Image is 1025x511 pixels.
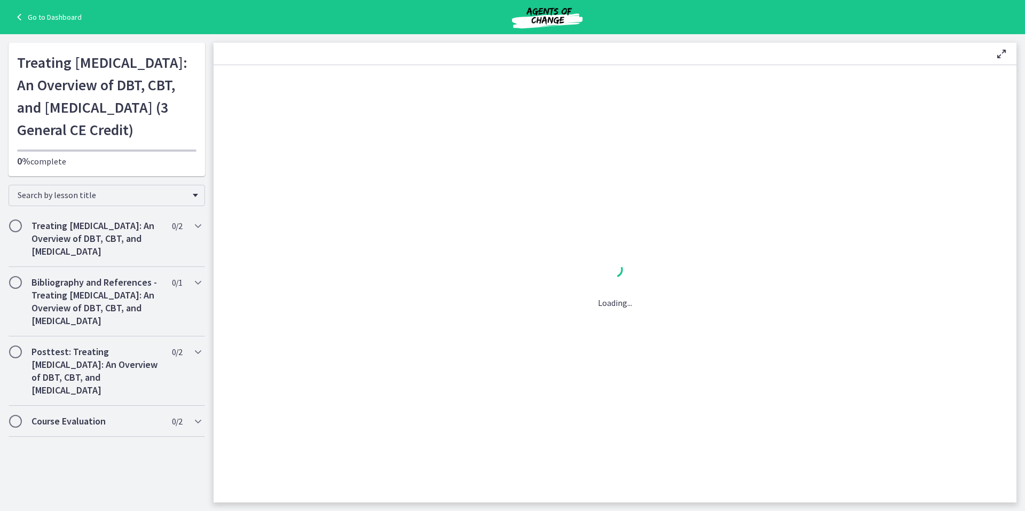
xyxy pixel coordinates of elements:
h2: Course Evaluation [31,415,162,428]
h2: Bibliography and References - Treating [MEDICAL_DATA]: An Overview of DBT, CBT, and [MEDICAL_DATA] [31,276,162,327]
span: 0 / 1 [172,276,182,289]
span: 0 / 2 [172,219,182,232]
p: complete [17,155,196,168]
span: 0 / 2 [172,345,182,358]
h2: Treating [MEDICAL_DATA]: An Overview of DBT, CBT, and [MEDICAL_DATA] [31,219,162,258]
div: Search by lesson title [9,185,205,206]
p: Loading... [598,296,632,309]
h1: Treating [MEDICAL_DATA]: An Overview of DBT, CBT, and [MEDICAL_DATA] (3 General CE Credit) [17,51,196,141]
h2: Posttest: Treating [MEDICAL_DATA]: An Overview of DBT, CBT, and [MEDICAL_DATA] [31,345,162,397]
span: 0% [17,155,30,167]
span: Search by lesson title [18,190,187,200]
a: Go to Dashboard [13,11,82,23]
span: 0 / 2 [172,415,182,428]
img: Agents of Change [483,4,611,30]
div: 1 [598,259,632,284]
